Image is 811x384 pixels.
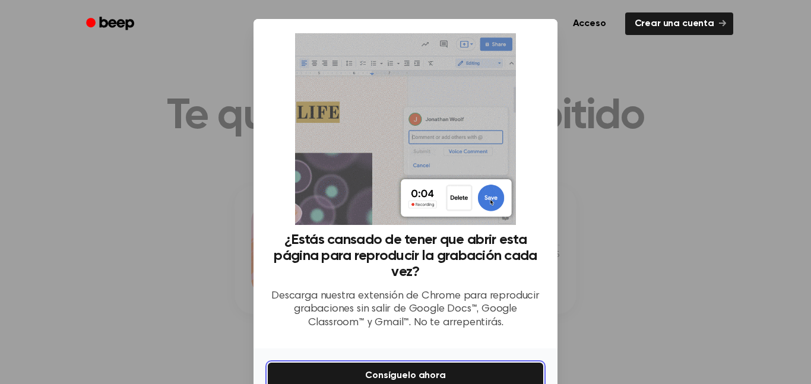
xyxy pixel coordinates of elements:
[78,12,145,36] a: Bip
[271,291,540,328] font: Descarga nuestra extensión de Chrome para reproducir grabaciones sin salir de Google Docs™, Googl...
[295,33,515,225] img: Extensión de pitido en acción
[625,12,733,35] a: Crear una cuenta
[635,19,714,28] font: Crear una cuenta
[365,371,445,380] font: Consíguelo ahora
[274,233,537,279] font: ¿Estás cansado de tener que abrir esta página para reproducir la grabación cada vez?
[561,10,618,37] a: Acceso
[573,19,606,28] font: Acceso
